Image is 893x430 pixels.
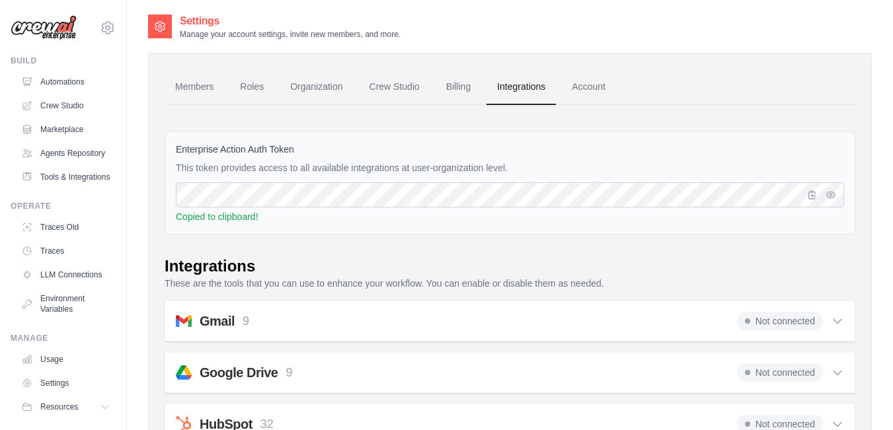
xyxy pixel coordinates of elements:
p: This token provides access to all available integrations at user-organization level. [176,161,844,174]
a: Marketplace [16,119,116,140]
div: Build [11,55,116,66]
span: Not connected [737,312,823,330]
p: 9 [243,312,249,330]
a: Crew Studio [359,69,430,105]
a: Settings [16,373,116,394]
a: Account [561,69,616,105]
img: gmail.svg [176,313,192,329]
a: Traces Old [16,217,116,238]
div: Manage [11,333,116,343]
h2: Settings [180,13,401,29]
div: Integrations [165,256,255,277]
img: Logo [11,15,77,40]
a: Crew Studio [16,95,116,116]
a: Usage [16,349,116,370]
a: LLM Connections [16,264,116,285]
a: Agents Repository [16,143,116,164]
a: Members [165,69,224,105]
a: Tools & Integrations [16,166,116,188]
h2: Gmail [200,312,235,330]
div: Operate [11,201,116,211]
p: Manage your account settings, invite new members, and more. [180,29,401,40]
a: Automations [16,71,116,92]
a: Environment Variables [16,288,116,320]
button: Resources [16,396,116,417]
span: Not connected [737,363,823,382]
span: Resources [40,402,78,412]
a: Roles [229,69,274,105]
h2: Google Drive [200,363,278,382]
img: googledrive.svg [176,365,192,380]
a: Billing [436,69,481,105]
p: 9 [286,364,292,382]
a: Traces [16,240,116,262]
a: Organization [280,69,353,105]
p: These are the tools that you can use to enhance your workflow. You can enable or disable them as ... [165,277,855,290]
label: Enterprise Action Auth Token [176,143,844,156]
a: Integrations [486,69,556,105]
div: Copied to clipboard! [176,210,844,223]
